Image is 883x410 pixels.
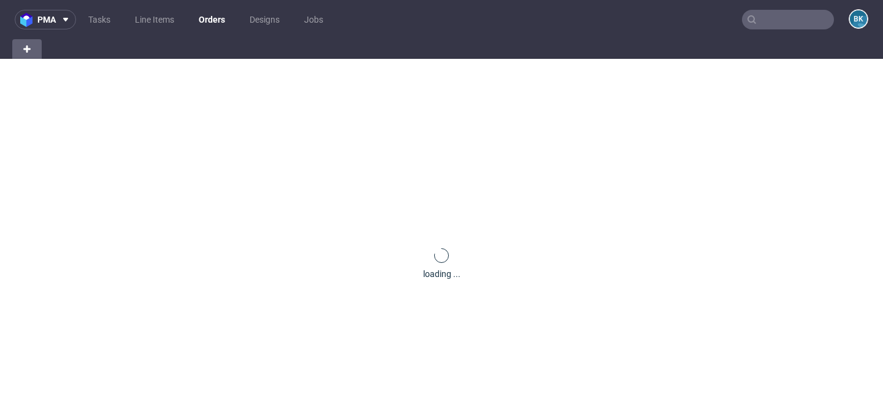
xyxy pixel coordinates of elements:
[37,15,56,24] span: pma
[20,13,37,27] img: logo
[850,10,867,28] figcaption: BK
[15,10,76,29] button: pma
[191,10,232,29] a: Orders
[242,10,287,29] a: Designs
[81,10,118,29] a: Tasks
[297,10,331,29] a: Jobs
[128,10,182,29] a: Line Items
[423,268,461,280] div: loading ...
